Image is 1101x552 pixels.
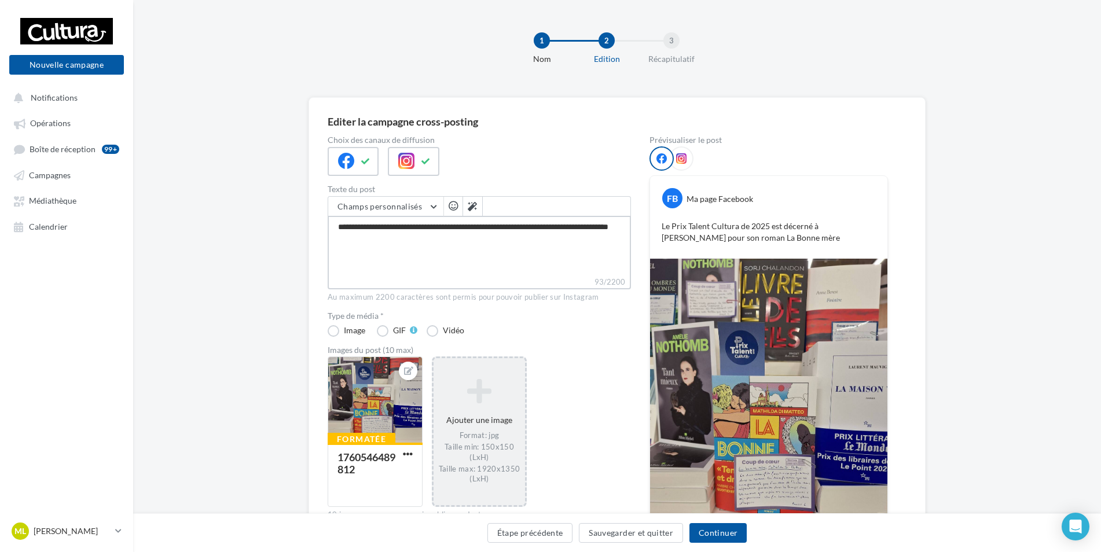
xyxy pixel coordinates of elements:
[662,220,876,244] p: Le Prix Talent Cultura de 2025 est décerné à [PERSON_NAME] pour son roman La Bonne mère
[487,523,573,543] button: Étape précédente
[34,525,111,537] p: [PERSON_NAME]
[689,523,747,543] button: Continuer
[7,138,126,160] a: Boîte de réception99+
[102,145,119,154] div: 99+
[337,201,422,211] span: Champs personnalisés
[29,196,76,206] span: Médiathèque
[9,520,124,542] a: ML [PERSON_NAME]
[328,346,631,354] div: Images du post (10 max)
[30,119,71,128] span: Opérations
[328,276,631,289] label: 93/2200
[7,112,126,133] a: Opérations
[443,326,464,334] div: Vidéo
[328,116,478,127] div: Editer la campagne cross-posting
[29,170,71,180] span: Campagnes
[7,190,126,211] a: Médiathèque
[31,93,78,102] span: Notifications
[1062,513,1089,540] div: Open Intercom Messenger
[328,185,631,193] label: Texte du post
[570,53,644,65] div: Edition
[687,193,753,205] div: Ma page Facebook
[393,326,406,334] div: GIF
[9,55,124,75] button: Nouvelle campagne
[662,188,682,208] div: FB
[579,523,683,543] button: Sauvegarder et quitter
[599,32,615,49] div: 2
[7,216,126,237] a: Calendrier
[663,32,680,49] div: 3
[328,136,631,144] label: Choix des canaux de diffusion
[29,222,68,231] span: Calendrier
[649,136,888,144] div: Prévisualiser le post
[328,197,443,216] button: Champs personnalisés
[344,326,365,334] div: Image
[337,451,395,476] div: 1760546489812
[505,53,579,65] div: Nom
[634,53,709,65] div: Récapitulatif
[7,164,126,185] a: Campagnes
[328,510,631,520] div: 10 images max pour pouvoir publier sur Instagram
[328,433,395,446] div: Formatée
[328,312,631,320] label: Type de média *
[14,525,26,537] span: ML
[7,87,122,108] button: Notifications
[328,292,631,303] div: Au maximum 2200 caractères sont permis pour pouvoir publier sur Instagram
[30,144,96,154] span: Boîte de réception
[534,32,550,49] div: 1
